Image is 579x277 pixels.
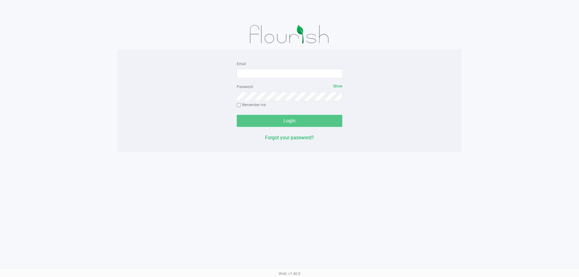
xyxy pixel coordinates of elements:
input: Remember me [237,103,241,107]
label: Password [237,84,253,90]
span: Web: v1.40.0 [279,271,300,276]
button: Forgot your password? [265,134,314,141]
label: Email [237,61,246,67]
span: Show [333,84,342,88]
label: Remember me [237,102,266,108]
